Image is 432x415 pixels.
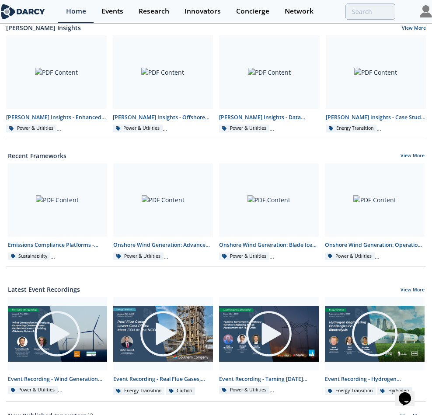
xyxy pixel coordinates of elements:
[5,163,111,260] a: PDF Content Emissions Compliance Platforms - Innovator Comparison Sustainability
[113,375,213,383] div: Event Recording - Real Flue Gases, Lower Cost Pilots: Meet CCU at the NCCC
[322,163,428,260] a: PDF Content Onshore Wind Generation: Operations & Maintenance (O&M) - Technology Landscape Power ...
[326,114,426,121] div: [PERSON_NAME] Insights - Case Study: Graphitic Energy's Pilot Plant
[219,306,319,362] img: Video Content
[6,125,56,132] div: Power & Utilities
[401,287,425,294] a: View More
[8,252,51,260] div: Sustainability
[219,114,320,121] div: [PERSON_NAME] Insights - Data Centers & Load Banks
[8,285,80,294] a: Latest Event Recordings
[420,5,432,17] img: Profile
[101,8,123,15] div: Events
[166,387,195,395] div: Carbon
[322,297,428,395] a: Video Content Event Recording - Hydrogen Engineering Challenges IV: Electrolysis Energy Transitio...
[219,252,269,260] div: Power & Utilities
[33,309,82,358] img: play-chapters-gray.svg
[110,163,216,260] a: PDF Content Onshore Wind Generation: Advanced NDT Inspections - Innovator Landscape Power & Utili...
[219,125,269,132] div: Power & Utilities
[139,309,188,358] img: play-chapters-gray.svg
[3,35,110,132] a: PDF Content [PERSON_NAME] Insights - Enhanced Asset Management (O&M) for Onshore Wind Farms Power...
[219,241,319,249] div: Onshore Wind Generation: Blade Ice Protection - Innovator Landscape
[326,125,377,132] div: Energy Transition
[325,375,425,383] div: Event Recording - Hydrogen Engineering Challenges IV: Electrolysis
[401,152,425,160] a: View More
[345,3,395,20] input: Advanced Search
[110,297,216,395] a: Video Content Event Recording - Real Flue Gases, Lower Cost Pilots: Meet CCU at the NCCC Energy T...
[216,163,322,260] a: PDF Content Onshore Wind Generation: Blade Ice Protection - Innovator Landscape Power & Utilities
[244,309,293,358] img: play-chapters-gray.svg
[113,114,213,121] div: [PERSON_NAME] Insights - Offshore Wind (OSW) and Networks
[6,23,81,32] a: [PERSON_NAME] Insights
[219,386,269,394] div: Power & Utilities
[285,8,314,15] div: Network
[325,252,375,260] div: Power & Utilities
[325,387,376,395] div: Energy Transition
[395,380,423,406] iframe: chat widget
[323,35,429,132] a: PDF Content [PERSON_NAME] Insights - Case Study: Graphitic Energy's Pilot Plant Energy Transition
[402,25,426,33] a: View More
[185,8,221,15] div: Innovators
[139,8,169,15] div: Research
[113,306,213,362] img: Video Content
[325,306,425,362] img: Video Content
[6,114,107,121] div: [PERSON_NAME] Insights - Enhanced Asset Management (O&M) for Onshore Wind Farms
[66,8,86,15] div: Home
[325,241,425,249] div: Onshore Wind Generation: Operations & Maintenance (O&M) - Technology Landscape
[377,387,412,395] div: Hydrogen
[8,386,58,394] div: Power & Utilities
[5,297,111,395] a: Video Content Event Recording - Wind Generation Innovations: Enhancing Onshore Asset Performance ...
[350,309,399,358] img: play-chapters-gray.svg
[219,375,319,383] div: Event Recording - Taming [DATE] Wildfires: Wildfire Modeling & Risk Assessment for T&D Grids
[113,125,163,132] div: Power & Utilities
[8,241,108,249] div: Emissions Compliance Platforms - Innovator Comparison
[8,151,66,160] a: Recent Frameworks
[113,387,164,395] div: Energy Transition
[113,252,164,260] div: Power & Utilities
[216,35,323,132] a: PDF Content [PERSON_NAME] Insights - Data Centers & Load Banks Power & Utilities
[236,8,269,15] div: Concierge
[110,35,216,132] a: PDF Content [PERSON_NAME] Insights - Offshore Wind (OSW) and Networks Power & Utilities
[8,375,108,383] div: Event Recording - Wind Generation Innovations: Enhancing Onshore Asset Performance and Enabling O...
[216,297,322,395] a: Video Content Event Recording - Taming [DATE] Wildfires: Wildfire Modeling & Risk Assessment for ...
[8,306,108,362] img: Video Content
[113,241,213,249] div: Onshore Wind Generation: Advanced NDT Inspections - Innovator Landscape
